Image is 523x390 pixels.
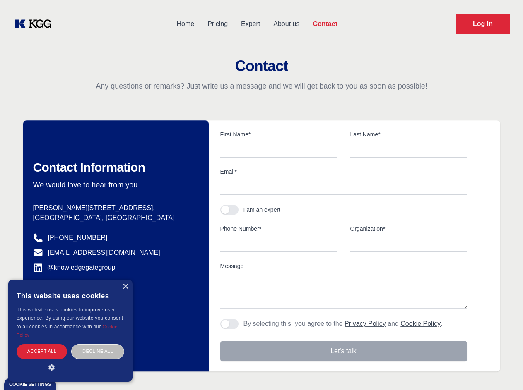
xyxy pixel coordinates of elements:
[234,13,267,35] a: Expert
[350,225,467,233] label: Organization*
[170,13,201,35] a: Home
[220,341,467,361] button: Let's talk
[48,233,108,243] a: [PHONE_NUMBER]
[267,13,306,35] a: About us
[33,263,116,273] a: @knowledgegategroup
[220,130,337,139] label: First Name*
[17,324,118,337] a: Cookie Policy
[33,180,195,190] p: We would love to hear from you.
[306,13,344,35] a: Contact
[243,319,443,329] p: By selecting this, you agree to the and .
[10,81,513,91] p: Any questions or remarks? Just write us a message and we will get back to you as soon as possible!
[17,286,124,306] div: This website uses cookies
[17,344,67,359] div: Accept all
[220,225,337,233] label: Phone Number*
[33,213,195,223] p: [GEOGRAPHIC_DATA], [GEOGRAPHIC_DATA]
[17,307,123,330] span: This website uses cookies to improve user experience. By using our website you consent to all coo...
[9,382,51,387] div: Cookie settings
[122,284,128,290] div: Close
[201,13,234,35] a: Pricing
[13,17,58,31] a: KOL Knowledge Platform: Talk to Key External Experts (KEE)
[350,130,467,139] label: Last Name*
[345,320,386,327] a: Privacy Policy
[71,344,124,359] div: Decline all
[10,58,513,74] h2: Contact
[220,167,467,176] label: Email*
[456,14,510,34] a: Request Demo
[48,248,160,258] a: [EMAIL_ADDRESS][DOMAIN_NAME]
[243,206,281,214] div: I am an expert
[220,262,467,270] label: Message
[33,160,195,175] h2: Contact Information
[33,203,195,213] p: [PERSON_NAME][STREET_ADDRESS],
[482,350,523,390] iframe: Chat Widget
[400,320,441,327] a: Cookie Policy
